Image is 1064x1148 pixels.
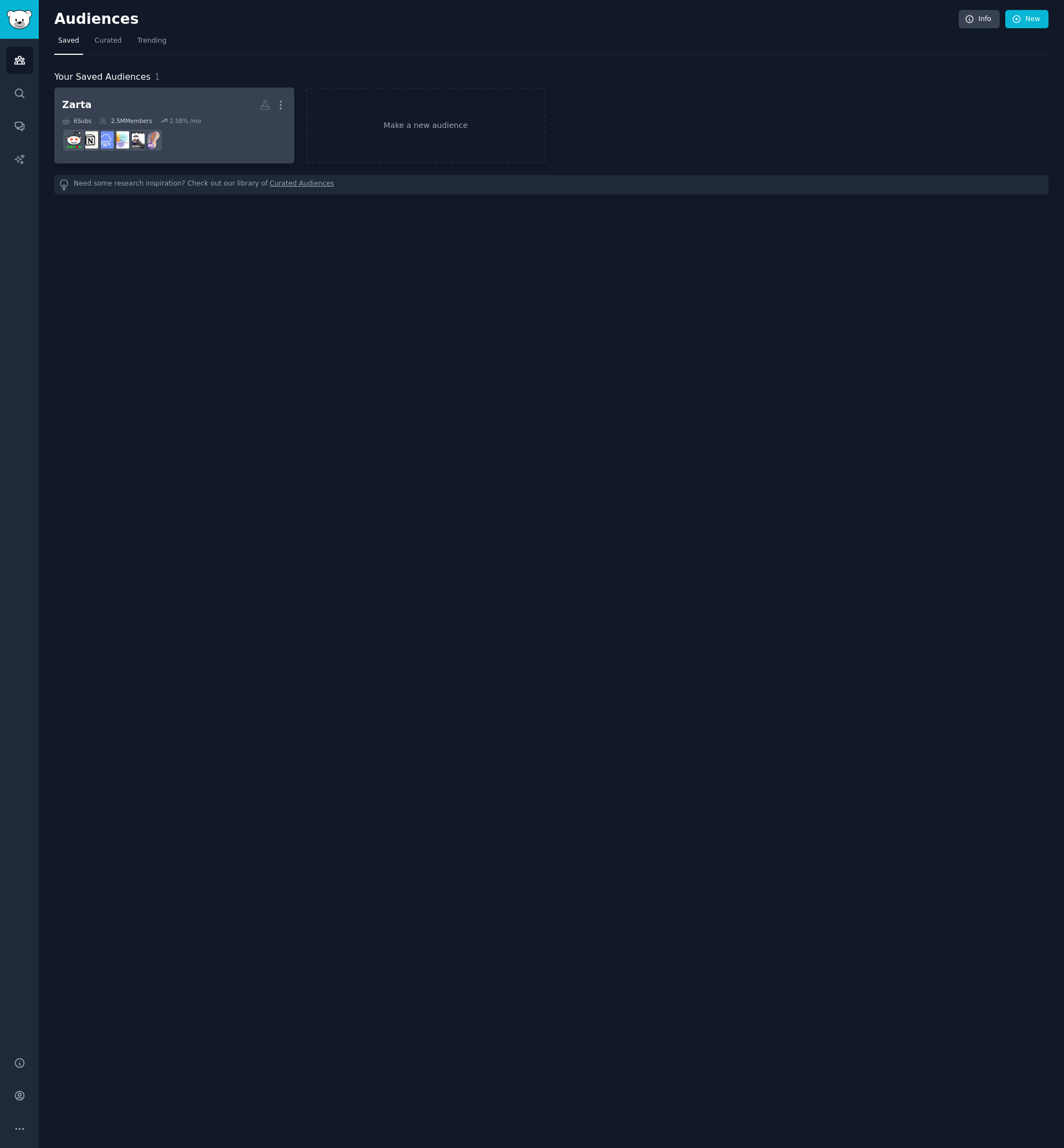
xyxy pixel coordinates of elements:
[170,117,201,125] div: 2.58 % /mo
[62,117,91,125] div: 6 Sub s
[54,11,959,28] h2: Audiences
[134,32,170,55] a: Trending
[58,36,79,46] span: Saved
[112,131,129,148] img: ProductManagement
[54,70,151,84] span: Your Saved Audiences
[91,32,126,55] a: Curated
[65,131,83,148] img: sysadmin
[54,32,83,55] a: Saved
[143,131,160,148] img: technicalwriting
[959,10,1000,29] a: Info
[137,36,166,46] span: Trending
[127,131,145,148] img: msp
[155,71,160,82] span: 1
[95,36,122,46] span: Curated
[81,131,98,148] img: Notion
[62,98,91,112] div: Zarta
[96,131,114,148] img: SaaS
[306,88,546,163] a: Make a new audience
[1005,10,1048,29] a: New
[270,179,334,191] a: Curated Audiences
[7,10,32,29] img: GummySearch logo
[54,175,1048,194] div: Need some research inspiration? Check out our library of
[99,117,152,125] div: 2.5M Members
[54,88,294,163] a: Zarta6Subs2.5MMembers2.58% /motechnicalwritingmspProductManagementSaaSNotionsysadmin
